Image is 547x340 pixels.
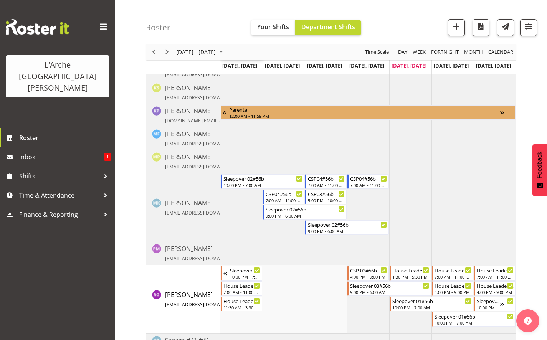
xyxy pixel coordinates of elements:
[477,297,500,305] div: Sleepover 01#56b
[165,244,308,262] a: [PERSON_NAME][EMAIL_ADDRESS][DOMAIN_NAME][PERSON_NAME]
[165,290,272,308] span: [PERSON_NAME]
[266,205,345,213] div: Sleepover 02#56b
[13,59,102,94] div: L'Arche [GEOGRAPHIC_DATA][PERSON_NAME]
[146,127,220,150] td: Melissa Fry resource
[175,48,226,57] button: September 2025
[435,312,514,320] div: Sleepover 01#56b
[229,113,500,119] div: 12:00 AM - 11:59 PM
[397,48,408,57] span: Day
[435,320,514,326] div: 10:00 PM - 7:00 AM
[165,106,307,125] a: [PERSON_NAME][DOMAIN_NAME][EMAIL_ADDRESS][DOMAIN_NAME]
[448,19,465,36] button: Add a new shift
[146,242,220,265] td: Priyadharshini Mani resource
[165,153,275,170] span: [PERSON_NAME]
[435,289,471,295] div: 4:00 PM - 9:00 PM
[223,289,260,295] div: 7:00 AM - 11:00 AM
[165,83,272,102] a: [PERSON_NAME][EMAIL_ADDRESS][DOMAIN_NAME]
[266,213,345,219] div: 9:00 PM - 6:00 AM
[223,175,302,182] div: Sleepover 02#56b
[308,197,345,203] div: 5:00 PM - 10:00 PM
[223,182,302,188] div: 10:00 PM - 7:00 AM
[350,274,387,280] div: 4:00 PM - 9:00 PM
[165,152,275,171] a: [PERSON_NAME][EMAIL_ADDRESS][DOMAIN_NAME]
[146,81,220,104] td: Kalpana Sapkota resource
[432,312,516,327] div: Rob Goulton"s event - Sleepover 01#56b Begin From Saturday, September 20, 2025 at 10:00:00 PM GMT...
[221,266,262,281] div: Rob Goulton"s event - Sleepover 01#56b Begin From Sunday, September 14, 2025 at 10:00:00 PM GMT+1...
[174,44,228,60] div: September 15 - 21, 2025
[536,152,543,178] span: Feedback
[222,62,257,69] span: [DATE], [DATE]
[487,48,515,57] button: Month
[308,221,387,228] div: Sleepover 02#56b
[230,266,260,274] div: Sleepover 01#56b
[477,289,514,295] div: 4:00 PM - 9:00 PM
[305,190,347,204] div: Michelle Kohnen"s event - CSP03#56b Begin From Wednesday, September 17, 2025 at 5:00:00 PM GMT+12...
[165,107,307,124] span: [PERSON_NAME]
[308,175,345,182] div: CSP04#56b
[19,132,111,144] span: Roster
[411,48,427,57] button: Timeline Week
[307,62,342,69] span: [DATE], [DATE]
[266,190,302,198] div: CSP04#56b
[165,210,241,216] span: [EMAIL_ADDRESS][DOMAIN_NAME]
[434,62,469,69] span: [DATE], [DATE]
[397,48,409,57] button: Timeline Day
[165,198,272,217] a: [PERSON_NAME][EMAIL_ADDRESS][DOMAIN_NAME]
[432,281,473,296] div: Rob Goulton"s event - House Leader 02#56b Begin From Saturday, September 20, 2025 at 4:00:00 PM G...
[165,117,279,124] span: [DOMAIN_NAME][EMAIL_ADDRESS][DOMAIN_NAME]
[165,255,278,262] span: [EMAIL_ADDRESS][DOMAIN_NAME][PERSON_NAME]
[230,274,260,280] div: 10:00 PM - 7:00 AM
[435,266,471,274] div: House Leader 02#56b
[165,199,272,216] span: [PERSON_NAME]
[165,140,241,147] span: [EMAIL_ADDRESS][DOMAIN_NAME]
[223,304,260,310] div: 11:30 AM - 3:30 PM
[265,62,300,69] span: [DATE], [DATE]
[364,48,390,57] span: Time Scale
[477,266,514,274] div: House Leader 03#56b
[476,62,511,69] span: [DATE], [DATE]
[19,190,100,201] span: Time & Attendance
[263,205,347,220] div: Michelle Kohnen"s event - Sleepover 02#56b Begin From Tuesday, September 16, 2025 at 9:00:00 PM G...
[165,290,272,309] a: [PERSON_NAME][EMAIL_ADDRESS][DOMAIN_NAME]
[229,106,500,113] div: Parental
[432,266,473,281] div: Rob Goulton"s event - House Leader 02#56b Begin From Saturday, September 20, 2025 at 7:00:00 AM G...
[308,182,345,188] div: 7:00 AM - 11:00 AM
[390,266,431,281] div: Rob Goulton"s event - House Leader 01#56b Begin From Friday, September 19, 2025 at 1:30:00 PM GMT...
[477,282,514,289] div: House Leader 03#56b
[520,19,537,36] button: Filter Shifts
[350,175,387,182] div: CSP04#56b
[165,130,275,147] span: [PERSON_NAME]
[146,150,220,173] td: Mia Parr resource
[430,48,459,57] span: Fortnight
[149,48,159,57] button: Previous
[305,220,389,235] div: Michelle Kohnen"s event - Sleepover 02#56b Begin From Wednesday, September 17, 2025 at 9:00:00 PM...
[392,266,429,274] div: House Leader 01#56b
[349,62,384,69] span: [DATE], [DATE]
[488,48,514,57] span: calendar
[165,94,241,101] span: [EMAIL_ADDRESS][DOMAIN_NAME]
[392,304,471,310] div: 10:00 PM - 7:00 AM
[350,289,429,295] div: 9:00 PM - 6:00 AM
[223,282,260,289] div: House Leader 04#56b
[165,163,241,170] span: [EMAIL_ADDRESS][DOMAIN_NAME]
[463,48,484,57] button: Timeline Month
[146,265,220,334] td: Rob Goulton resource
[308,228,387,234] div: 9:00 PM - 6:00 AM
[350,266,387,274] div: CSP 03#56b
[474,297,516,311] div: Rob Goulton"s event - Sleepover 01#56b Begin From Sunday, September 21, 2025 at 10:00:00 PM GMT+1...
[221,105,516,120] div: Krishnaben Patel"s event - Parental Begin From Monday, June 16, 2025 at 12:00:00 AM GMT+12:00 End...
[463,48,484,57] span: Month
[435,274,471,280] div: 7:00 AM - 11:00 AM
[19,151,104,163] span: Inbox
[221,174,304,189] div: Michelle Kohnen"s event - Sleepover 02#56b Begin From Monday, September 15, 2025 at 10:00:00 PM G...
[146,104,220,127] td: Krishnaben Patel resource
[392,274,429,280] div: 1:30 PM - 5:30 PM
[474,266,516,281] div: Rob Goulton"s event - House Leader 03#56b Begin From Sunday, September 21, 2025 at 7:00:00 AM GMT...
[347,174,389,189] div: Michelle Kohnen"s event - CSP04#56b Begin From Thursday, September 18, 2025 at 7:00:00 AM GMT+12:...
[165,71,241,78] span: [EMAIL_ADDRESS][DOMAIN_NAME]
[473,19,489,36] button: Download a PDF of the roster according to the set date range.
[305,174,347,189] div: Michelle Kohnen"s event - CSP04#56b Begin From Wednesday, September 17, 2025 at 7:00:00 AM GMT+12...
[412,48,426,57] span: Week
[308,190,345,198] div: CSP03#56b
[146,23,170,32] h4: Roster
